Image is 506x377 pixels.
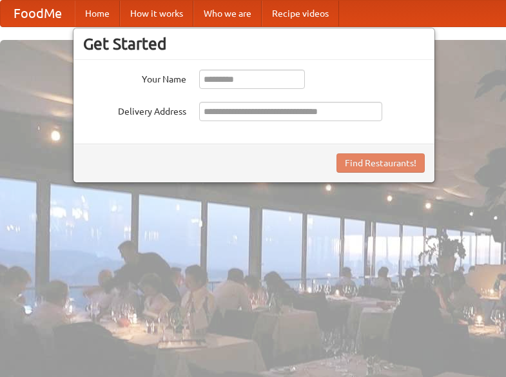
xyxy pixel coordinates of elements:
[193,1,262,26] a: Who we are
[120,1,193,26] a: How it works
[83,102,186,118] label: Delivery Address
[336,153,425,173] button: Find Restaurants!
[83,34,425,53] h3: Get Started
[75,1,120,26] a: Home
[83,70,186,86] label: Your Name
[262,1,339,26] a: Recipe videos
[1,1,75,26] a: FoodMe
